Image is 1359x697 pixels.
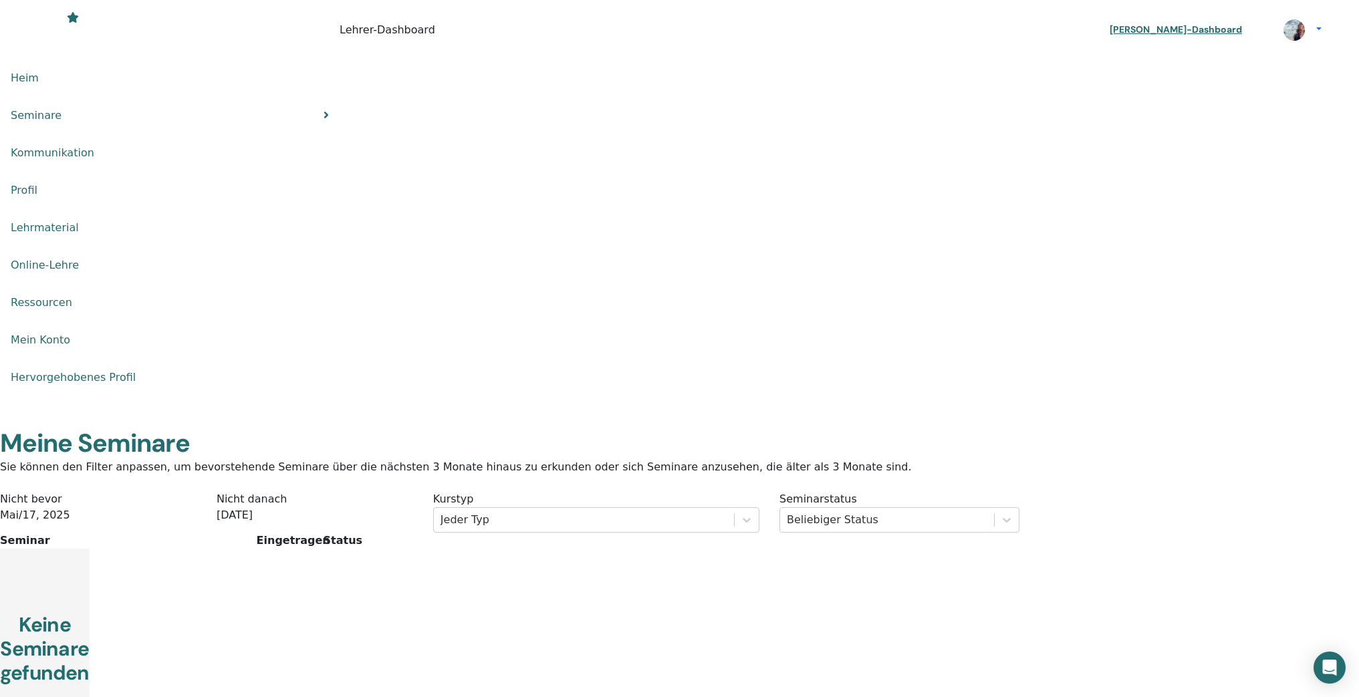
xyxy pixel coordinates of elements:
span: Mein Konto [11,332,70,348]
span: Seminare [11,108,61,124]
span: Kommunikation [11,145,94,161]
img: logo.png [48,3,329,56]
div: Open Intercom Messenger [1314,652,1346,684]
span: Ressourcen [11,295,72,311]
div: [DATE] [217,507,413,523]
span: Online-Lehre [11,257,79,273]
span: Lehrer-Dashboard [340,22,435,38]
label: Nicht danach [217,491,287,507]
div: Beliebiger Status [787,512,987,528]
label: Seminarstatus [779,491,857,507]
img: graduation-cap-white.svg [1088,24,1104,35]
a: [PERSON_NAME]-Dashboard [1078,13,1273,46]
th: Eingetragen [257,533,324,549]
span: Lehrmaterial [11,220,79,236]
span: Hervorgehobenes Profil [11,370,136,386]
label: Kurstyp [433,491,474,507]
span: Heim [11,70,39,86]
img: default.jpg [1283,19,1305,41]
th: Status [324,533,424,549]
span: Profil [11,182,37,198]
div: Jeder Typ [441,512,727,528]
